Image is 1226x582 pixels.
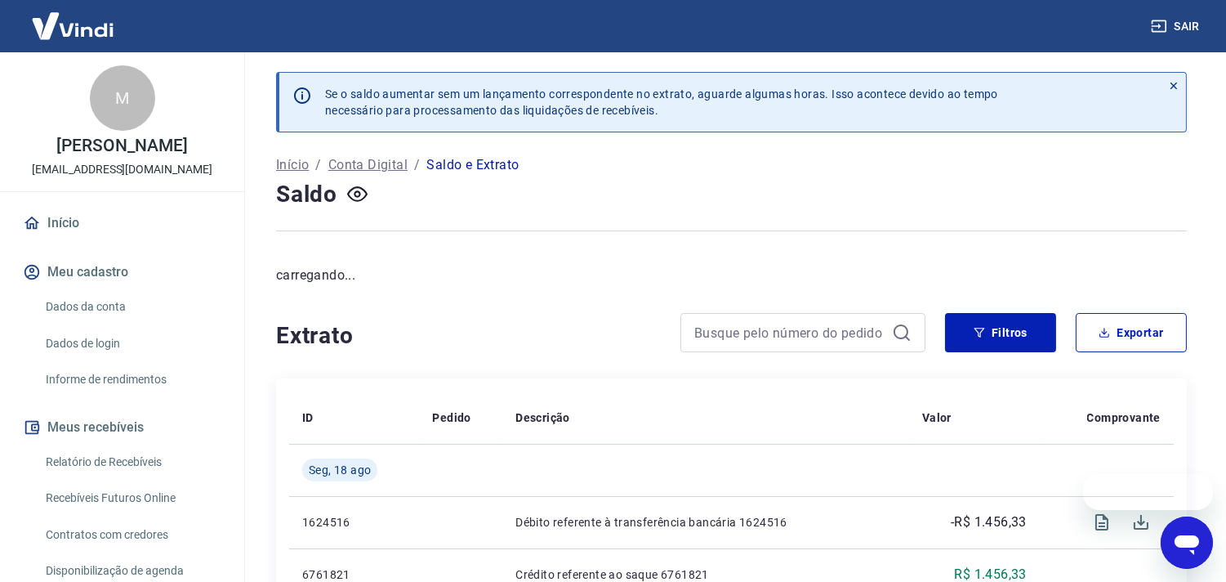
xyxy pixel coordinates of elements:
[90,65,155,131] div: M
[309,462,371,478] span: Seg, 18 ago
[515,514,896,531] p: Débito referente à transferência bancária 1624516
[302,514,406,531] p: 1624516
[39,518,225,552] a: Contratos com credores
[945,313,1056,352] button: Filtros
[276,155,309,175] a: Início
[276,320,661,352] h4: Extrato
[694,320,885,345] input: Busque pelo número do pedido
[432,410,470,426] p: Pedido
[1148,11,1206,42] button: Sair
[20,1,126,51] img: Vindi
[325,86,998,119] p: Se o saldo aumentar sem um lançamento correspondente no extrato, aguarde algumas horas. Isso acon...
[20,254,225,290] button: Meu cadastro
[1161,517,1213,569] iframe: Botão para abrir a janela de mensagens
[328,155,408,175] a: Conta Digital
[315,155,321,175] p: /
[426,155,519,175] p: Saldo e Extrato
[414,155,420,175] p: /
[515,410,570,426] p: Descrição
[951,513,1027,532] p: -R$ 1.456,33
[20,205,225,241] a: Início
[302,410,314,426] p: ID
[32,161,212,178] p: [EMAIL_ADDRESS][DOMAIN_NAME]
[20,410,225,445] button: Meus recebíveis
[56,137,187,154] p: [PERSON_NAME]
[39,445,225,479] a: Relatório de Recebíveis
[39,363,225,396] a: Informe de rendimentos
[922,410,952,426] p: Valor
[1121,503,1161,542] span: Download
[1087,410,1161,426] p: Comprovante
[276,178,337,211] h4: Saldo
[1082,503,1121,542] span: Visualizar
[39,290,225,324] a: Dados da conta
[1076,313,1187,352] button: Exportar
[276,266,1187,285] p: carregando...
[39,327,225,360] a: Dados de login
[1083,474,1213,510] iframe: Mensagem da empresa
[39,481,225,515] a: Recebíveis Futuros Online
